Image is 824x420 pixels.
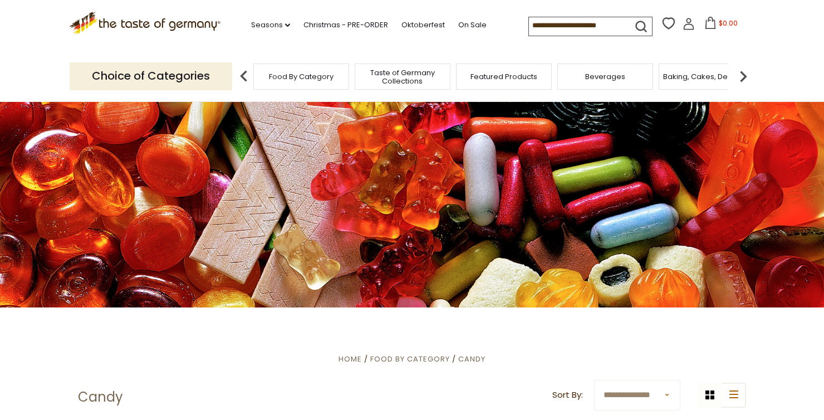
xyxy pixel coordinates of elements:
[552,388,583,402] label: Sort By:
[719,18,738,28] span: $0.00
[585,72,625,81] a: Beverages
[269,72,333,81] a: Food By Category
[401,19,445,31] a: Oktoberfest
[251,19,290,31] a: Seasons
[732,65,754,87] img: next arrow
[358,69,447,85] a: Taste of Germany Collections
[470,72,537,81] a: Featured Products
[458,19,487,31] a: On Sale
[663,72,749,81] a: Baking, Cakes, Desserts
[233,65,255,87] img: previous arrow
[370,354,450,364] a: Food By Category
[78,389,123,406] h1: Candy
[697,17,744,33] button: $0.00
[303,19,388,31] a: Christmas - PRE-ORDER
[339,354,362,364] a: Home
[70,62,232,90] p: Choice of Categories
[458,354,485,364] a: Candy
